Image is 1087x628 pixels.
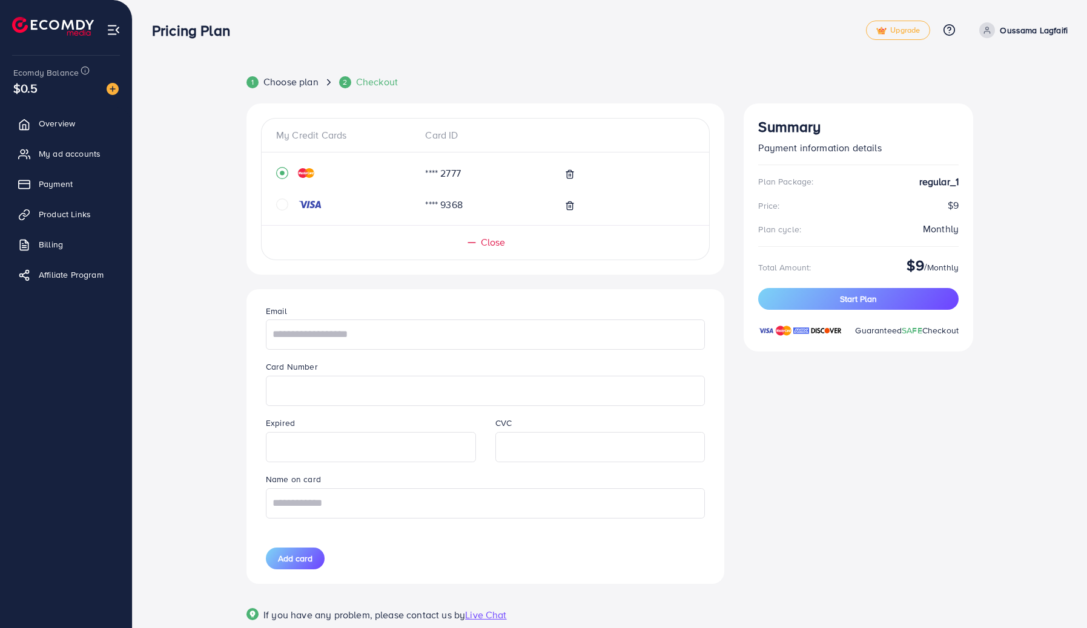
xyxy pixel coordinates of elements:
[758,118,959,136] h3: Summary
[758,324,774,336] img: brand
[9,142,123,166] a: My ad accounts
[9,232,123,257] a: Billing
[927,261,959,273] span: Monthly
[855,324,959,336] span: Guaranteed Checkout
[1036,574,1078,619] iframe: Chat
[39,178,73,190] span: Payment
[495,417,512,429] label: CVC
[9,202,123,226] a: Product Links
[107,83,119,95] img: image
[811,324,842,336] img: brand
[273,378,698,404] iframe: Secure card number input frame
[902,324,922,336] span: SAFE
[776,324,791,336] img: brand
[758,288,959,310] button: Start Plan
[278,552,312,564] span: Add card
[39,117,75,129] span: Overview
[39,269,104,281] span: Affiliate Program
[276,198,288,211] svg: circle
[246,608,259,620] img: Popup guide
[356,75,398,89] span: Checkout
[758,198,959,212] div: $9
[1000,23,1068,38] p: Oussama Lagfaifi
[502,434,699,460] iframe: Secure CVC input frame
[13,79,38,97] span: $0.5
[876,26,920,35] span: Upgrade
[266,548,325,569] button: Add card
[263,608,465,621] span: If you have any problem, please contact us by
[876,27,887,35] img: tick
[415,128,555,142] div: Card ID
[39,148,101,160] span: My ad accounts
[266,361,318,373] label: Card Number
[866,21,930,40] a: tickUpgrade
[907,257,959,279] div: /
[246,76,259,88] div: 1
[152,22,240,39] h3: Pricing Plan
[758,223,801,235] div: Plan cycle:
[9,263,123,287] a: Affiliate Program
[276,167,288,179] svg: record circle
[923,222,959,236] div: Monthly
[298,168,314,178] img: credit
[919,175,959,189] strong: regular_1
[298,200,322,209] img: credit
[481,235,506,249] span: Close
[9,111,123,136] a: Overview
[758,261,811,273] div: Total Amount:
[39,208,91,220] span: Product Links
[273,434,469,460] iframe: Secure expiration date input frame
[13,67,79,79] span: Ecomdy Balance
[266,305,287,317] label: Email
[266,473,321,485] label: Name on card
[263,75,319,89] span: Choose plan
[758,175,813,188] div: Plan Package:
[266,417,295,429] label: Expired
[974,22,1068,38] a: Oussama Lagfaifi
[276,128,415,142] div: My Credit Cards
[339,76,351,88] div: 2
[39,238,63,250] span: Billing
[12,17,94,36] img: logo
[9,172,123,196] a: Payment
[907,257,923,274] h3: $9
[107,23,121,37] img: menu
[758,140,959,155] p: Payment information details
[793,324,809,336] img: brand
[465,608,506,621] span: Live Chat
[840,293,877,305] span: Start Plan
[758,200,779,212] div: Price:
